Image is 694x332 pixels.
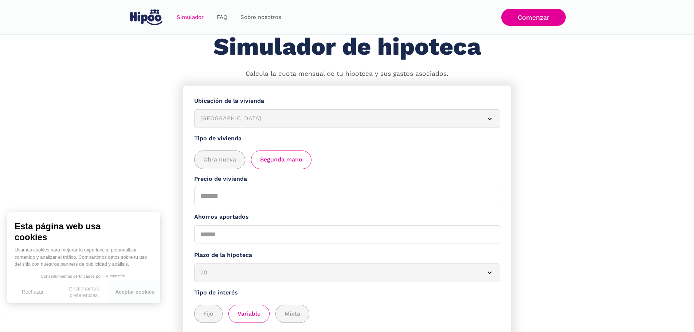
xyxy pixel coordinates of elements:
[260,155,302,164] span: Segunda mano
[200,268,477,277] div: 20
[194,251,500,260] label: Plazo de la hipoteca
[194,212,500,222] label: Ahorros aportados
[129,7,164,28] a: home
[246,69,448,79] p: Calcula la cuota mensual de tu hipoteca y sus gastos asociados.
[170,10,210,24] a: Simulador
[194,109,500,128] article: [GEOGRAPHIC_DATA]
[194,263,500,282] article: 20
[501,9,566,26] a: Comenzar
[238,309,260,319] span: Variable
[203,309,213,319] span: Fijo
[194,288,500,297] label: Tipo de interés
[210,10,234,24] a: FAQ
[203,155,236,164] span: Obra nueva
[194,134,500,143] label: Tipo de vivienda
[285,309,300,319] span: Mixta
[200,114,477,123] div: [GEOGRAPHIC_DATA]
[234,10,288,24] a: Sobre nosotros
[194,97,500,106] label: Ubicación de la vivienda
[194,305,500,323] div: add_description_here
[194,151,500,169] div: add_description_here
[213,34,481,60] h1: Simulador de hipoteca
[194,175,500,184] label: Precio de vivienda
